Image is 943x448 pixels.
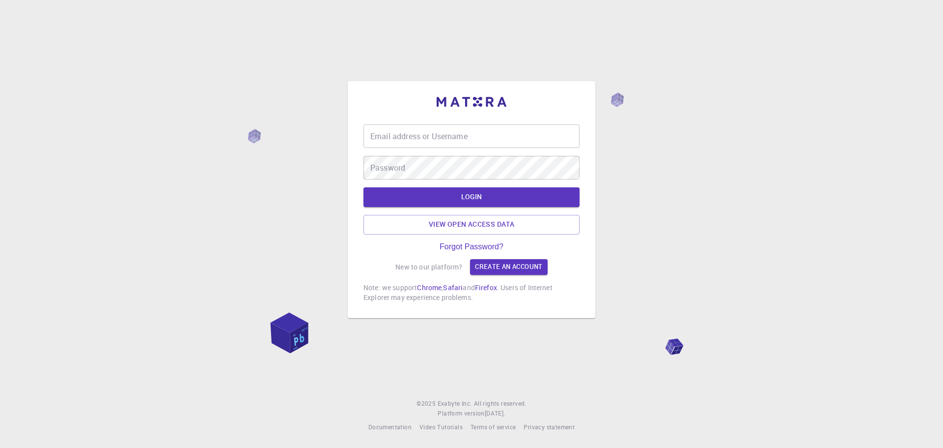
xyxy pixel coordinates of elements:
a: Create an account [470,259,547,275]
a: [DATE]. [485,409,505,418]
a: Documentation [368,422,412,432]
p: Note: we support , and . Users of Internet Explorer may experience problems. [363,283,580,302]
span: Video Tutorials [419,423,463,431]
button: LOGIN [363,187,580,207]
span: All rights reserved. [474,399,527,409]
p: New to our platform? [395,262,462,272]
a: Exabyte Inc. [438,399,472,409]
a: Safari [443,283,463,292]
span: © 2025 [416,399,437,409]
a: View open access data [363,215,580,235]
span: Exabyte Inc. [438,399,472,407]
a: Privacy statement [524,422,575,432]
span: Documentation [368,423,412,431]
a: Forgot Password? [440,242,503,251]
a: Firefox [475,283,497,292]
span: [DATE] . [485,409,505,417]
a: Terms of service [471,422,516,432]
a: Chrome [417,283,442,292]
span: Privacy statement [524,423,575,431]
span: Platform version [438,409,484,418]
a: Video Tutorials [419,422,463,432]
span: Terms of service [471,423,516,431]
